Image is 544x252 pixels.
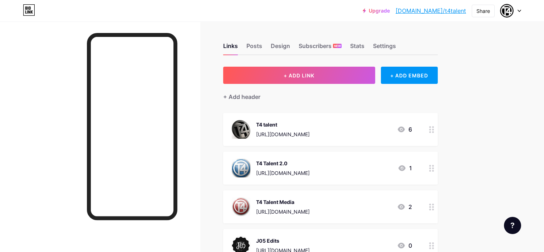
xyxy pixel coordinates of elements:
div: T4 Talent Media [256,198,310,206]
img: T4 Talent Media [232,198,250,216]
span: NEW [334,44,341,48]
div: [URL][DOMAIN_NAME] [256,130,310,138]
div: Design [271,42,290,54]
div: T4 talent [256,121,310,128]
span: + ADD LINK [284,72,314,79]
div: 1 [398,164,412,172]
div: J05 Edits [256,237,310,244]
div: + ADD EMBED [381,67,438,84]
div: 2 [397,203,412,211]
div: Settings [373,42,396,54]
div: Stats [350,42,364,54]
a: Upgrade [363,8,390,14]
div: Subscribers [299,42,342,54]
div: 6 [397,125,412,134]
div: Posts [246,42,262,54]
div: Share [476,7,490,15]
img: T4 Talent 2.0 [232,159,250,177]
div: T4 Talent 2.0 [256,160,310,167]
div: [URL][DOMAIN_NAME] [256,208,310,215]
div: + Add header [223,92,260,101]
a: [DOMAIN_NAME]/t4talent [396,6,466,15]
div: 0 [397,241,412,250]
button: + ADD LINK [223,67,375,84]
div: Links [223,42,238,54]
img: T4 talent [232,120,250,139]
div: [URL][DOMAIN_NAME] [256,169,310,177]
img: T4 Talent Reloaded [500,4,514,18]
